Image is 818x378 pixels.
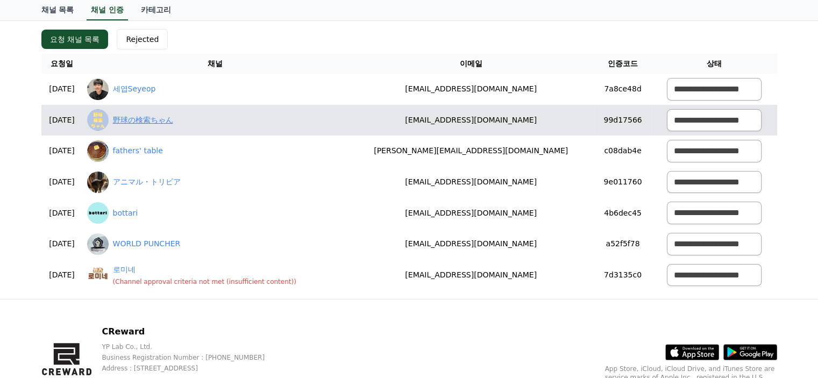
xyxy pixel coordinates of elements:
th: 상태 [651,54,777,74]
p: [DATE] [46,238,79,249]
a: bottari [113,208,138,219]
span: Home [27,318,46,326]
button: 요청 채널 목록 [41,30,109,49]
span: Messages [89,318,121,327]
div: Rejected [126,34,159,45]
th: 이메일 [347,54,594,74]
th: 인증코드 [594,54,651,74]
a: Messages [71,302,139,329]
td: [EMAIL_ADDRESS][DOMAIN_NAME] [347,74,594,105]
a: 세엽Seyeop [113,83,156,95]
p: Address : [STREET_ADDRESS] [102,364,290,373]
p: Business Registration Number : [PHONE_NUMBER] [102,353,290,362]
a: Settings [139,302,207,329]
a: 野球の検索ちゃん [113,115,173,126]
a: fathers' table [113,145,163,156]
th: 요청일 [41,54,83,74]
img: WORLD PUNCHER [87,233,109,255]
p: [DATE] [46,208,79,219]
img: 로미네 [87,264,109,286]
p: YP Lab Co., Ltd. [102,343,290,351]
td: [EMAIL_ADDRESS][DOMAIN_NAME] [347,260,594,291]
button: Rejected [117,29,168,49]
th: 채널 [83,54,348,74]
td: a52f5f78 [594,229,651,260]
img: 세엽Seyeop [87,79,109,100]
td: [EMAIL_ADDRESS][DOMAIN_NAME] [347,167,594,198]
td: [EMAIL_ADDRESS][DOMAIN_NAME] [347,105,594,136]
div: 요청 채널 목록 [50,34,100,45]
a: Home [3,302,71,329]
p: [DATE] [46,145,79,156]
td: [EMAIL_ADDRESS][DOMAIN_NAME] [347,197,594,229]
img: アニマル・トリビア [87,172,109,193]
td: 7d3135c0 [594,260,651,291]
td: 9e011760 [594,167,651,198]
p: [DATE] [46,176,79,188]
td: 7a8ce48d [594,74,651,105]
td: 99d17566 [594,105,651,136]
a: WORLD PUNCHER [113,238,181,249]
p: ( Channel approval criteria not met (insufficient content) ) [113,277,296,286]
td: c08dab4e [594,135,651,167]
img: fathers' table [87,140,109,162]
td: [PERSON_NAME][EMAIL_ADDRESS][DOMAIN_NAME] [347,135,594,167]
a: 로미네 [113,264,296,275]
p: CReward [102,325,290,338]
p: [DATE] [46,115,79,126]
img: 野球の検索ちゃん [87,109,109,131]
img: bottari [87,202,109,224]
a: アニマル・トリビア [113,176,181,188]
td: 4b6dec45 [594,197,651,229]
span: Settings [159,318,186,326]
p: [DATE] [46,83,79,95]
td: [EMAIL_ADDRESS][DOMAIN_NAME] [347,229,594,260]
p: [DATE] [46,269,79,281]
